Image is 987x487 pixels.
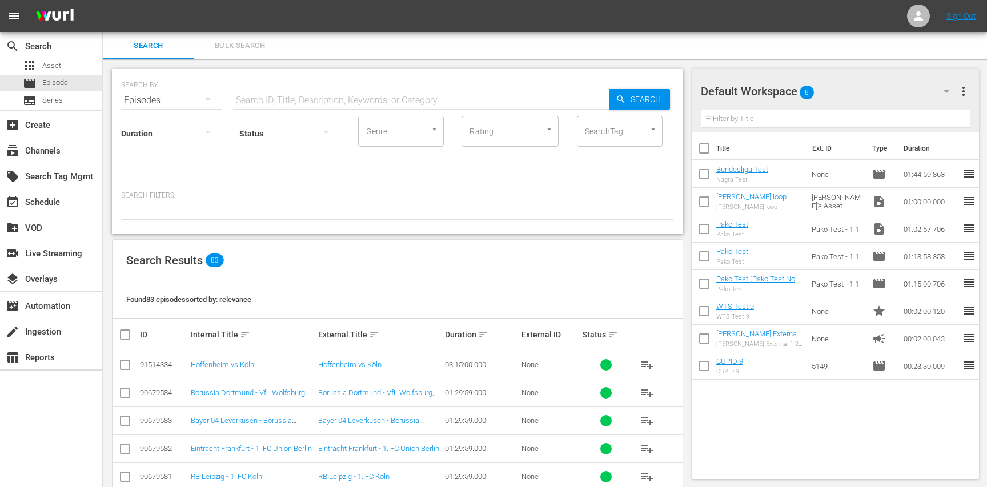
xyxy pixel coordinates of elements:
[318,416,424,433] a: Bayer 04 Leverkusen - Borussia Mönchengladbach
[201,39,279,53] span: Bulk Search
[800,81,814,104] span: 8
[716,357,743,365] a: CUPID 9
[140,472,187,481] div: 90679581
[521,330,579,339] div: External ID
[640,470,654,484] span: playlist_add
[369,329,379,340] span: sort
[716,329,801,347] a: [PERSON_NAME] External 1 2 min
[962,359,976,372] span: reorder
[872,332,886,345] span: Ad
[957,84,970,98] span: more_vert
[6,221,19,235] span: VOD
[521,360,579,369] div: None
[608,329,618,340] span: sort
[716,275,800,292] a: Pako Test (Pako Test No Promos)
[716,368,743,375] div: CUPID 9
[191,360,254,369] a: Hoffenheim vs Köln
[872,195,886,208] span: Video
[897,132,965,164] th: Duration
[140,444,187,453] div: 90679582
[140,330,187,339] div: ID
[807,352,868,380] td: 5149
[429,124,440,135] button: Open
[140,360,187,369] div: 91514334
[716,220,748,228] a: Pako Test
[899,188,962,215] td: 01:00:00.000
[318,388,439,405] a: Borussia Dortmund - VfL Wolfsburg, EMEA
[899,270,962,297] td: 01:15:00.706
[807,325,868,352] td: None
[521,444,579,453] div: None
[110,39,187,53] span: Search
[6,144,19,158] span: Channels
[946,11,976,21] a: Sign Out
[872,167,886,181] span: Episode
[445,388,518,397] div: 01:29:59.000
[872,249,886,263] span: Episode
[962,331,976,345] span: reorder
[445,328,518,341] div: Duration
[6,351,19,364] span: Reports
[478,329,488,340] span: sort
[191,416,296,433] a: Bayer 04 Leverkusen - Borussia Mönchengladbach
[716,340,803,348] div: [PERSON_NAME] External 1 2 min
[807,297,868,325] td: None
[633,351,661,379] button: playlist_add
[640,442,654,456] span: playlist_add
[23,77,37,90] span: Episode
[633,379,661,406] button: playlist_add
[42,77,68,88] span: Episode
[6,325,19,339] span: Ingestion
[191,328,315,341] div: Internal Title
[872,359,886,373] span: Episode
[962,304,976,317] span: reorder
[640,414,654,428] span: playlist_add
[626,89,670,110] span: Search
[583,328,630,341] div: Status
[648,124,659,135] button: Open
[640,386,654,400] span: playlist_add
[957,78,970,105] button: more_vert
[126,253,203,267] span: Search Results
[807,160,868,188] td: None
[445,444,518,453] div: 01:29:59.000
[27,3,82,30] img: ans4CAIJ8jUAAAAAAAAAAAAAAAAAAAAAAAAgQb4GAAAAAAAAAAAAAAAAAAAAAAAAJMjXAAAAAAAAAAAAAAAAAAAAAAAAgAT5G...
[962,167,976,180] span: reorder
[899,352,962,380] td: 00:23:30.009
[899,325,962,352] td: 00:02:00.043
[716,313,754,320] div: WTS Test 9
[7,9,21,23] span: menu
[23,59,37,73] span: Asset
[640,358,654,372] span: playlist_add
[121,84,222,116] div: Episodes
[716,165,768,174] a: Bundesliga Test
[445,416,518,425] div: 01:29:59.000
[865,132,897,164] th: Type
[318,444,439,453] a: Eintracht Frankfurt - 1. FC Union Berlin
[962,194,976,208] span: reorder
[899,243,962,270] td: 01:18:58.358
[521,416,579,425] div: None
[716,302,754,311] a: WTS Test 9
[318,472,390,481] a: RB Leipzig - 1. FC Köln
[807,243,868,270] td: Pako Test - 1.1
[807,270,868,297] td: Pako Test - 1.1
[716,176,768,183] div: Nagra Test
[899,297,962,325] td: 00:02:00.120
[962,276,976,290] span: reorder
[544,124,555,135] button: Open
[521,388,579,397] div: None
[899,160,962,188] td: 01:44:59.863
[126,295,251,304] span: Found 83 episodes sorted by: relevance
[191,388,311,405] a: Borussia Dortmund - VfL Wolfsburg, EMEA
[6,299,19,313] span: Automation
[633,435,661,462] button: playlist_add
[807,188,868,215] td: [PERSON_NAME]'s Asset
[191,472,262,481] a: RB Leipzig - 1. FC Köln
[609,89,670,110] button: Search
[240,329,250,340] span: sort
[23,94,37,107] span: Series
[42,60,61,71] span: Asset
[716,132,805,164] th: Title
[807,215,868,243] td: Pako Test - 1.1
